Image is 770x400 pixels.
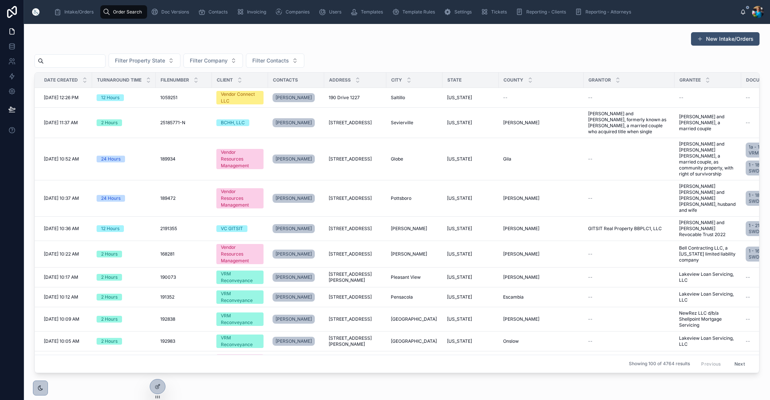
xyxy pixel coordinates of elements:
div: 2 Hours [101,294,118,300]
span: -- [746,316,750,322]
a: Escambia [503,294,579,300]
span: [PERSON_NAME] [503,251,539,257]
span: Invoicing [247,9,266,15]
a: [DATE] 10:22 AM [44,251,88,257]
span: [PERSON_NAME] [503,274,539,280]
span: [PERSON_NAME] [391,226,427,232]
a: [PERSON_NAME] and [PERSON_NAME] [PERSON_NAME], a married couple, as community property, with righ... [679,141,737,177]
span: Lakeview Loan Servicing, LLC [679,335,737,347]
a: [STREET_ADDRESS][PERSON_NAME] [329,335,382,347]
a: Bell Contracting LLC, a [US_STATE] limited liability company [679,245,737,263]
a: [PERSON_NAME] [503,226,579,232]
span: [US_STATE] [447,95,472,101]
a: [US_STATE] [447,226,494,232]
a: [US_STATE] [447,195,494,201]
a: [PERSON_NAME] [273,335,320,347]
a: Saltillo [391,95,438,101]
div: Vendor Connect LLC [221,91,259,104]
div: 2 Hours [101,251,118,257]
a: Intake/Orders [52,5,99,19]
a: GITSIT Real Property BBPLC1, LLC [588,226,670,232]
a: [PERSON_NAME] [503,274,579,280]
span: [STREET_ADDRESS] [329,226,372,232]
a: 190 Drive 1227 [329,95,382,101]
a: [US_STATE] [447,95,494,101]
span: -- [588,195,593,201]
span: 192838 [160,316,175,322]
a: [PERSON_NAME] and [PERSON_NAME], formerly known as [PERSON_NAME], a married couple who acquired t... [588,111,670,135]
a: [STREET_ADDRESS] [329,294,382,300]
a: [STREET_ADDRESS] [329,226,382,232]
span: 190 Drive 1227 [329,95,360,101]
a: 2 Hours [97,251,151,257]
a: [PERSON_NAME] [391,226,438,232]
a: [PERSON_NAME] [273,250,315,259]
a: BCHH, LLC [216,119,264,126]
span: Saltillo [391,95,405,101]
a: [PERSON_NAME] [273,117,320,129]
span: Filter Company [190,57,228,64]
a: NewRez LLC d/b/a Shellpoint Mortgage Servicing [679,310,737,328]
a: Pensacola [391,294,438,300]
a: [PERSON_NAME] [273,223,320,235]
a: 2 Hours [97,119,151,126]
span: [PERSON_NAME] [276,195,312,201]
div: VRM Reconveyance [221,271,259,284]
a: [PERSON_NAME] [273,315,315,324]
span: Pensacola [391,294,413,300]
div: VRM Reconveyance [221,335,259,348]
span: [PERSON_NAME] [PERSON_NAME] and [PERSON_NAME] [PERSON_NAME], husband and wife [679,183,737,213]
a: 12 Hours [97,94,151,101]
a: Vendor Connect LLC [216,91,264,104]
a: Globe [391,156,438,162]
div: VC GITSIT [221,225,243,232]
span: Users [329,9,341,15]
span: [PERSON_NAME] and [PERSON_NAME] Revocable Trust 2022 [679,220,737,238]
span: Contacts [273,77,298,83]
a: -- [588,156,670,162]
span: Lakeview Loan Servicing, LLC [679,291,737,303]
span: Client [217,77,233,83]
span: [PERSON_NAME] [503,120,539,126]
span: Onslow [503,338,519,344]
a: -- [679,95,737,101]
span: 192983 [160,338,175,344]
span: [PERSON_NAME] [276,274,312,280]
a: -- [588,294,670,300]
a: 1059251 [160,95,207,101]
span: Date Created [44,77,78,83]
a: [DATE] 10:17 AM [44,274,88,280]
div: 2 Hours [101,316,118,323]
a: [STREET_ADDRESS] [329,156,382,162]
span: -- [746,95,750,101]
span: [US_STATE] [447,274,472,280]
div: 12 Hours [101,225,119,232]
span: [PERSON_NAME] [276,338,312,344]
span: 190073 [160,274,176,280]
span: Escambia [503,294,524,300]
button: Select Button [246,54,304,68]
span: Filter Contacts [252,57,289,64]
span: -- [588,251,593,257]
div: Vendor Resources Management [221,244,259,264]
span: [PERSON_NAME] [391,251,427,257]
a: 189472 [160,195,207,201]
span: 189934 [160,156,176,162]
a: [PERSON_NAME] [273,313,320,325]
button: New Intake/Orders [691,32,760,46]
span: Tickets [491,9,507,15]
button: Select Button [109,54,180,68]
span: Gila [503,156,511,162]
span: [DATE] 10:17 AM [44,274,78,280]
span: [DATE] 11:37 AM [44,120,78,126]
span: -- [746,274,750,280]
span: Pleasant View [391,274,421,280]
span: [DATE] 10:05 AM [44,338,79,344]
span: [STREET_ADDRESS] [329,294,372,300]
a: Lakeview Loan Servicing, LLC [679,271,737,283]
span: [GEOGRAPHIC_DATA] [391,338,437,344]
span: 191352 [160,294,174,300]
a: VRM Reconveyance [216,335,264,348]
span: 25185771-N [160,120,185,126]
